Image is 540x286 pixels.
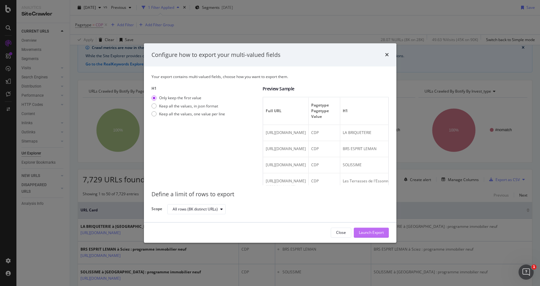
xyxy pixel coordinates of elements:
div: Your export contains multi-valued fields, choose how you want to export them. [151,74,389,79]
div: Close [336,230,346,235]
label: H1 [151,86,258,91]
span: https://www.selogerneuf.com/annonces/neuf/programme/toulouse-31/251927505/ [266,162,306,168]
span: LA BRIQUETERIE [343,130,371,136]
div: Preview Sample [263,86,389,92]
div: Launch Export [359,230,384,235]
div: Keep all the values, in json format [151,103,225,109]
td: CDP [309,125,340,141]
label: Scope [151,206,162,213]
td: CDP [309,157,340,173]
div: Only keep the first value [159,95,201,101]
div: Configure how to export your multi-valued fields [151,51,281,59]
span: Pagetype Pagetype Value [311,103,336,120]
iframe: Intercom live chat [519,265,534,280]
button: Launch Export [354,228,389,238]
span: https://www.selogerneuf.com/annonces/neuf/programme/gragnague-31/251944359/ [266,130,306,136]
span: Les Terrasses de l'Essonne [343,179,390,184]
span: 1 [531,265,537,270]
td: CDP [309,141,340,157]
button: Close [331,228,351,238]
div: Keep all the values, one value per line [159,111,225,117]
span: H1 [343,108,425,114]
button: All rows (8K distinct URLs) [167,204,226,214]
td: CDP [309,173,340,195]
span: SOLISSIME [343,162,362,168]
div: Define a limit of rows to export [151,191,389,199]
span: BRS ESPRIT LEMAN [343,146,377,152]
div: times [385,51,389,59]
span: Full URL [266,108,304,114]
span: https://www.selogerneuf.com/annonces/neuf/programme/corbeil-essonnes-91/251926219/ [266,179,306,190]
div: All rows (8K distinct URLs) [173,207,218,211]
div: Keep all the values, in json format [159,103,218,109]
div: Only keep the first value [151,95,225,101]
span: https://www.selogerneuf.com/annonces/neuf/programme/sciez-74/251944303/ [266,146,306,152]
div: modal [144,43,396,243]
